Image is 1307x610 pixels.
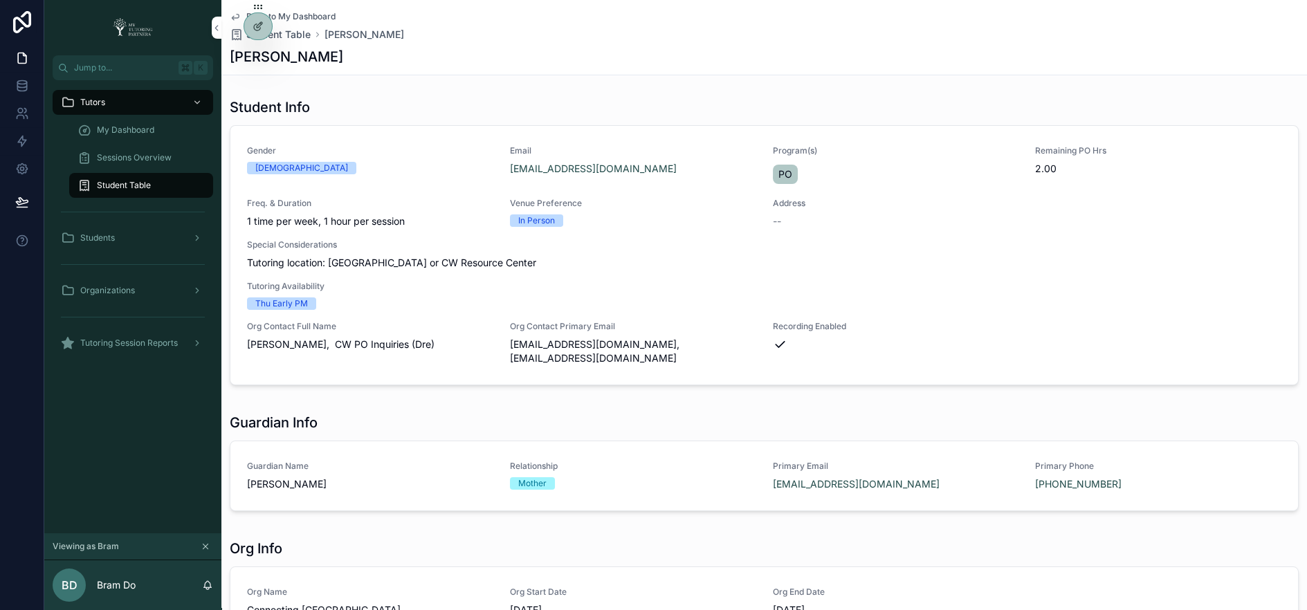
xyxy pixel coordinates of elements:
[1035,477,1122,491] a: [PHONE_NUMBER]
[53,55,213,80] button: Jump to...K
[230,47,343,66] h1: [PERSON_NAME]
[80,232,115,243] span: Students
[773,214,781,228] span: --
[247,281,1281,292] span: Tutoring Availability
[510,338,756,365] span: [EMAIL_ADDRESS][DOMAIN_NAME], [EMAIL_ADDRESS][DOMAIN_NAME]
[246,28,311,41] span: Student Table
[255,297,308,310] div: Thu Early PM
[325,28,404,41] a: [PERSON_NAME]
[97,578,136,592] p: Bram Do
[247,338,493,351] span: [PERSON_NAME], CW PO Inquiries (Dre)
[69,145,213,170] a: Sessions Overview
[69,118,213,142] a: My Dashboard
[230,98,310,117] h1: Student Info
[1035,162,1281,176] span: 2.00
[230,539,282,558] h1: Org Info
[80,285,135,296] span: Organizations
[510,145,756,156] span: Email
[518,214,555,227] div: In Person
[1035,461,1281,472] span: Primary Phone
[773,321,1019,332] span: Recording Enabled
[62,577,77,593] span: BD
[255,162,348,174] div: [DEMOGRAPHIC_DATA]
[230,413,318,432] h1: Guardian Info
[773,477,940,491] a: [EMAIL_ADDRESS][DOMAIN_NAME]
[230,11,336,22] a: Back to My Dashboard
[247,239,1281,250] span: Special Considerations
[80,338,178,349] span: Tutoring Session Reports
[230,28,311,41] a: Student Table
[69,173,213,198] a: Student Table
[53,541,119,552] span: Viewing as Bram
[247,477,493,491] span: [PERSON_NAME]
[53,331,213,355] a: Tutoring Session Reports
[247,321,493,332] span: Org Contact Full Name
[510,162,677,176] a: [EMAIL_ADDRESS][DOMAIN_NAME]
[247,256,1281,270] span: Tutoring location: [GEOGRAPHIC_DATA] or CW Resource Center
[247,145,493,156] span: Gender
[247,198,493,209] span: Freq. & Duration
[109,17,157,39] img: App logo
[195,62,206,73] span: K
[74,62,173,73] span: Jump to...
[510,586,756,598] span: Org Start Date
[510,198,756,209] span: Venue Preference
[1035,145,1281,156] span: Remaining PO Hrs
[773,198,1019,209] span: Address
[97,152,172,163] span: Sessions Overview
[44,80,221,373] div: scrollable content
[53,225,213,250] a: Students
[778,167,792,181] span: PO
[97,124,154,136] span: My Dashboard
[247,214,493,228] span: 1 time per week, 1 hour per session
[773,586,1019,598] span: Org End Date
[247,586,493,598] span: Org Name
[53,90,213,115] a: Tutors
[518,477,547,490] div: Mother
[80,97,105,108] span: Tutors
[97,180,151,191] span: Student Table
[773,145,1019,156] span: Program(s)
[53,278,213,303] a: Organizations
[510,461,756,472] span: Relationship
[773,461,1019,472] span: Primary Email
[247,461,493,472] span: Guardian Name
[246,11,336,22] span: Back to My Dashboard
[510,321,756,332] span: Org Contact Primary Email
